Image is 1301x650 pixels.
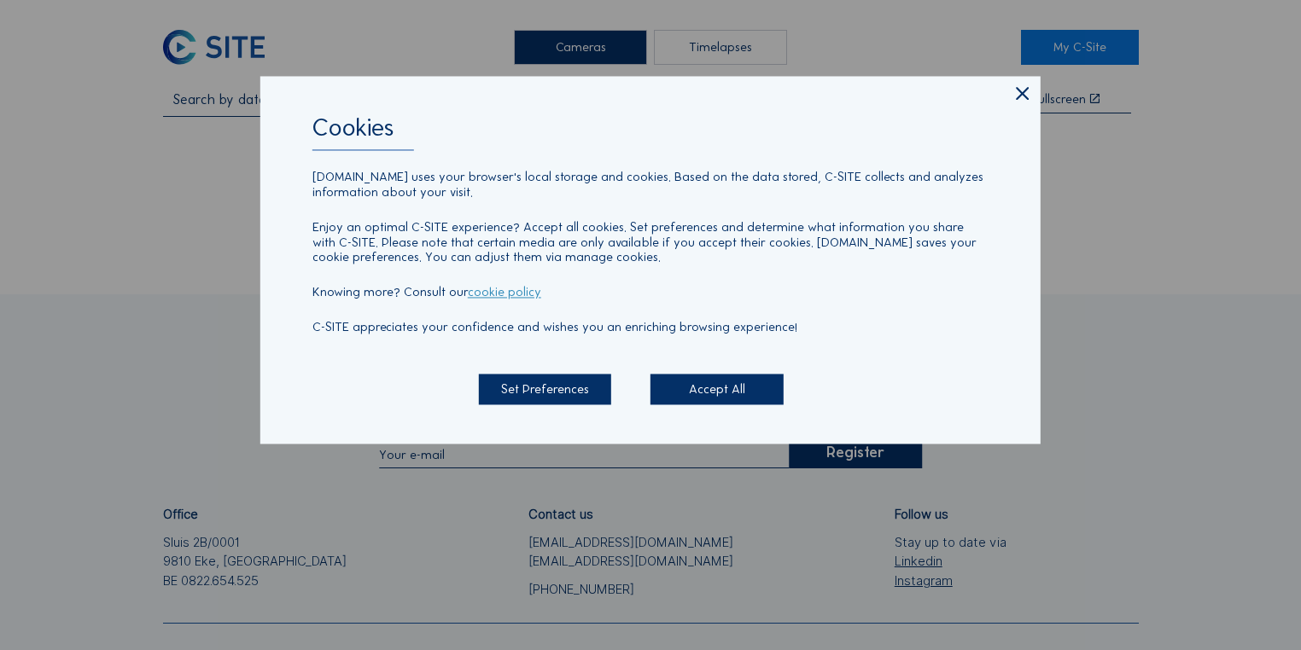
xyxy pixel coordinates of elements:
[468,285,541,300] a: cookie policy
[312,171,989,201] p: [DOMAIN_NAME] uses your browser's local storage and cookies. Based on the data stored, C-SITE col...
[312,115,989,150] div: Cookies
[312,286,989,301] p: Knowing more? Consult our
[650,374,783,405] div: Accept All
[479,374,611,405] div: Set Preferences
[312,320,989,335] p: C-SITE appreciates your confidence and wishes you an enriching browsing experience!
[312,220,989,265] p: Enjoy an optimal C-SITE experience? Accept all cookies. Set preferences and determine what inform...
